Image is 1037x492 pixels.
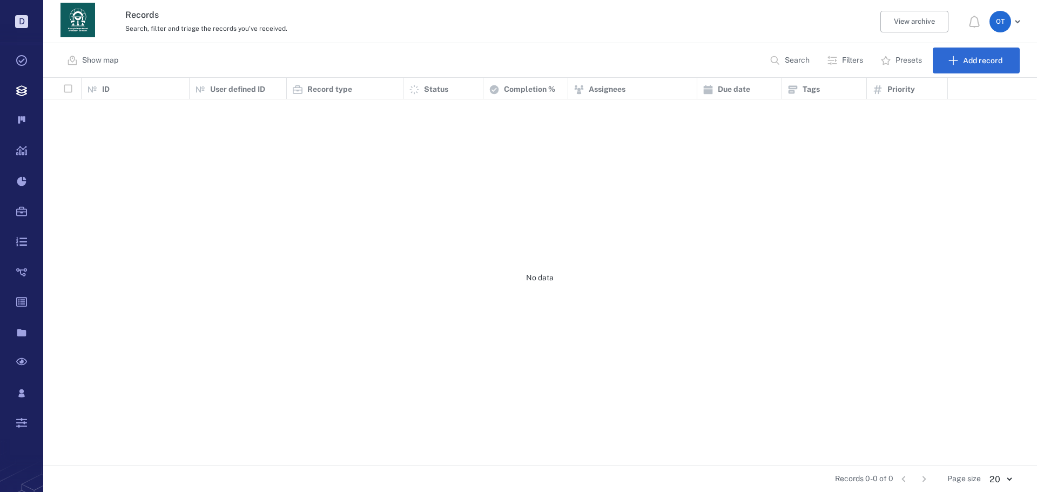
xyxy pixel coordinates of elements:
p: Due date [718,84,750,95]
p: Show map [82,55,118,66]
span: Page size [947,474,981,484]
p: Tags [803,84,820,95]
button: Add record [933,48,1020,73]
button: OT [989,11,1024,32]
span: Search, filter and triage the records you've received. [125,25,287,32]
button: Search [763,48,818,73]
p: ID [102,84,110,95]
div: O T [989,11,1011,32]
p: Priority [887,84,915,95]
div: 20 [981,473,1020,486]
nav: pagination navigation [893,470,934,488]
span: Records 0-0 of 0 [835,474,893,484]
p: User defined ID [210,84,265,95]
p: Completion % [504,84,555,95]
p: Presets [895,55,922,66]
h3: Records [125,9,714,22]
button: Show map [60,48,127,73]
div: No data [43,99,1036,457]
p: Filters [842,55,863,66]
a: Go home [60,3,95,41]
button: Filters [820,48,872,73]
p: Assignees [589,84,625,95]
button: Presets [874,48,931,73]
p: Status [424,84,448,95]
p: D [15,15,28,28]
p: Record type [307,84,352,95]
button: View archive [880,11,948,32]
img: Georgia Department of Human Services logo [60,3,95,37]
p: Search [785,55,810,66]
